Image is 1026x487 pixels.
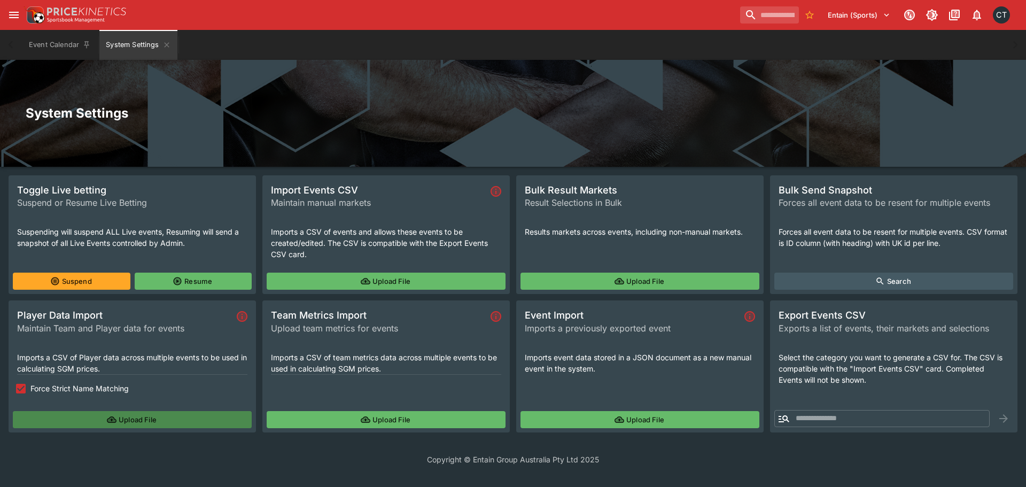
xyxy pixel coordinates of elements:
img: PriceKinetics Logo [24,4,45,26]
button: Upload File [13,411,252,428]
span: Event Import [525,309,740,321]
p: Suspending will suspend ALL Live events, Resuming will send a snapshot of all Live Events control... [17,226,247,249]
button: Search [774,273,1013,290]
button: Upload File [520,411,759,428]
span: Forces all event data to be resent for multiple events [779,196,1009,209]
p: Forces all event data to be resent for multiple events. CSV format is ID column (with heading) wi... [779,226,1009,249]
button: Connected to PK [900,5,919,25]
h2: System Settings [26,105,1000,121]
p: Select the category you want to generate a CSV for. The CSV is compatible with the "Import Events... [779,352,1009,385]
span: Bulk Send Snapshot [779,184,1009,196]
img: PriceKinetics [47,7,126,16]
button: Notifications [967,5,986,25]
span: Exports a list of events, their markets and selections [779,322,1009,335]
button: Toggle light/dark mode [922,5,942,25]
span: Toggle Live betting [17,184,247,196]
p: Imports a CSV of events and allows these events to be created/edited. The CSV is compatible with ... [271,226,501,260]
button: Resume [135,273,252,290]
span: Player Data Import [17,309,232,321]
span: Imports a previously exported event [525,322,740,335]
img: Sportsbook Management [47,18,105,22]
p: Imports event data stored in a JSON document as a new manual event in the system. [525,352,755,374]
span: Maintain Team and Player data for events [17,322,232,335]
button: Documentation [945,5,964,25]
span: Bulk Result Markets [525,184,755,196]
span: Force Strict Name Matching [30,383,129,394]
button: Cameron Tarver [990,3,1013,27]
p: Imports a CSV of team metrics data across multiple events to be used in calculating SGM prices. [271,352,501,374]
button: Select Tenant [821,6,897,24]
span: Export Events CSV [779,309,1009,321]
span: Maintain manual markets [271,196,486,209]
input: search [740,6,799,24]
button: System Settings [99,30,177,60]
span: Team Metrics Import [271,309,486,321]
span: Suspend or Resume Live Betting [17,196,247,209]
button: Upload File [267,411,506,428]
button: Upload File [520,273,759,290]
span: Result Selections in Bulk [525,196,755,209]
button: Suspend [13,273,130,290]
span: Import Events CSV [271,184,486,196]
div: Cameron Tarver [993,6,1010,24]
button: No Bookmarks [801,6,818,24]
span: Upload team metrics for events [271,322,486,335]
button: open drawer [4,5,24,25]
button: Upload File [267,273,506,290]
button: Event Calendar [22,30,97,60]
p: Imports a CSV of Player data across multiple events to be used in calculating SGM prices. [17,352,247,374]
p: Results markets across events, including non-manual markets. [525,226,755,237]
